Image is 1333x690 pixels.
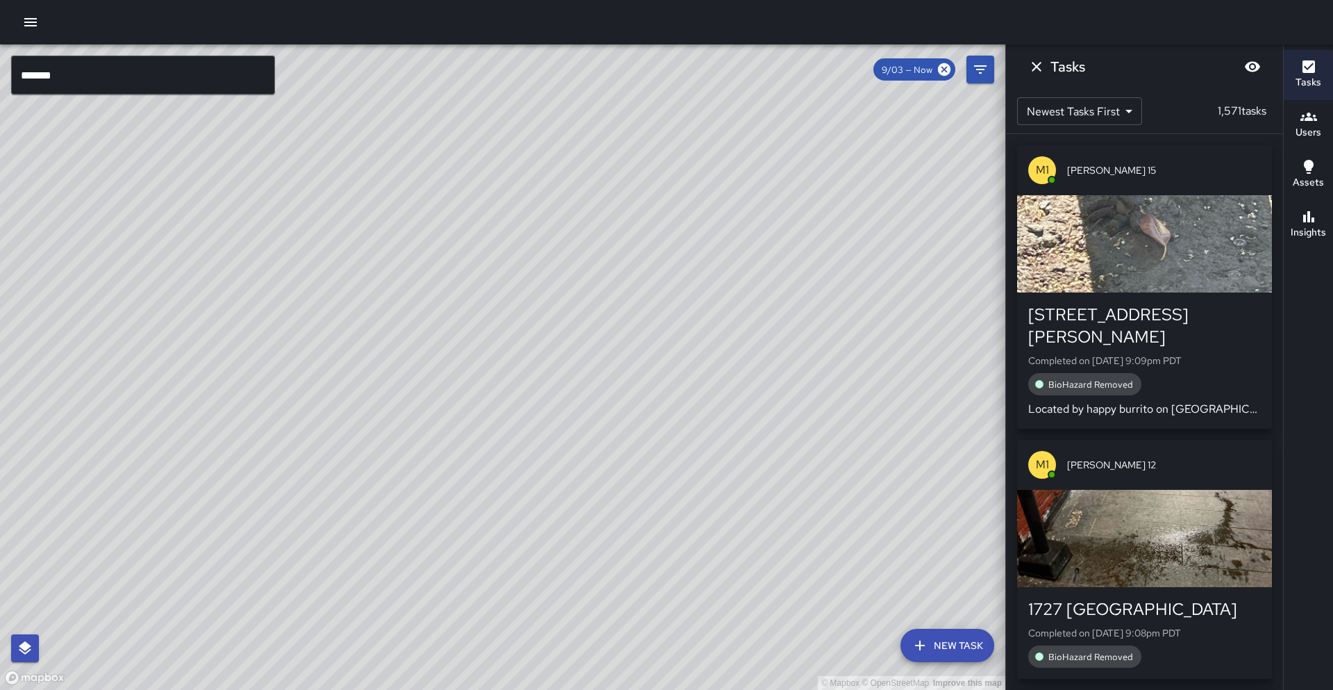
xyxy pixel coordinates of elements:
[1028,304,1261,348] div: [STREET_ADDRESS][PERSON_NAME]
[1040,651,1141,663] span: BioHazard Removed
[1017,145,1272,429] button: M1[PERSON_NAME] 15[STREET_ADDRESS][PERSON_NAME]Completed on [DATE] 9:09pm PDTBioHazard RemovedLoc...
[1067,458,1261,472] span: [PERSON_NAME] 12
[1028,626,1261,640] p: Completed on [DATE] 9:08pm PDT
[1017,440,1272,679] button: M1[PERSON_NAME] 121727 [GEOGRAPHIC_DATA]Completed on [DATE] 9:08pm PDTBioHazard Removed
[900,629,994,662] button: New Task
[1296,125,1321,140] h6: Users
[1050,56,1085,78] h6: Tasks
[1040,379,1141,391] span: BioHazard Removed
[1284,50,1333,100] button: Tasks
[1239,53,1266,81] button: Blur
[873,58,955,81] div: 9/03 — Now
[1028,401,1261,418] p: Located by happy burrito on [GEOGRAPHIC_DATA]
[1036,457,1049,473] p: M1
[873,64,941,76] span: 9/03 — Now
[1023,53,1050,81] button: Dismiss
[1284,100,1333,150] button: Users
[1293,175,1324,190] h6: Assets
[966,56,994,83] button: Filters
[1036,162,1049,179] p: M1
[1296,75,1321,90] h6: Tasks
[1067,163,1261,177] span: [PERSON_NAME] 15
[1212,103,1272,120] p: 1,571 tasks
[1284,200,1333,250] button: Insights
[1284,150,1333,200] button: Assets
[1291,225,1326,240] h6: Insights
[1028,598,1261,621] div: 1727 [GEOGRAPHIC_DATA]
[1028,354,1261,368] p: Completed on [DATE] 9:09pm PDT
[1017,97,1142,125] div: Newest Tasks First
